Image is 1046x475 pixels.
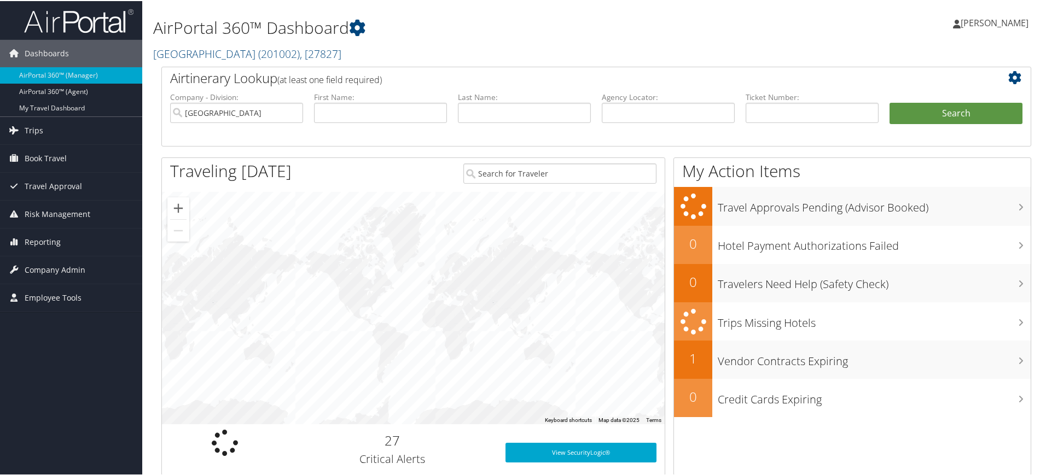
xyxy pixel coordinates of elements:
span: Book Travel [25,144,67,171]
h1: My Action Items [674,159,1031,181]
a: [GEOGRAPHIC_DATA] [153,45,341,60]
button: Zoom out [167,219,189,241]
h2: Airtinerary Lookup [170,68,950,86]
a: 0Hotel Payment Authorizations Failed [674,225,1031,263]
span: Company Admin [25,255,85,283]
h3: Critical Alerts [296,450,489,466]
span: (at least one field required) [277,73,382,85]
a: Trips Missing Hotels [674,301,1031,340]
span: Employee Tools [25,283,82,310]
label: Company - Division: [170,91,303,102]
span: Map data ©2025 [598,416,640,422]
button: Keyboard shortcuts [545,415,592,423]
span: , [ 27827 ] [300,45,341,60]
span: [PERSON_NAME] [961,16,1028,28]
label: Agency Locator: [602,91,735,102]
h2: 0 [674,386,712,405]
a: View SecurityLogic® [505,442,656,461]
input: Search for Traveler [463,162,656,183]
span: Risk Management [25,200,90,227]
h3: Hotel Payment Authorizations Failed [718,232,1031,253]
span: Reporting [25,227,61,255]
span: ( 201002 ) [258,45,300,60]
h2: 0 [674,233,712,252]
span: Travel Approval [25,172,82,199]
label: Last Name: [458,91,591,102]
h2: 0 [674,272,712,290]
h1: Traveling [DATE] [170,159,292,181]
span: Dashboards [25,39,69,66]
h1: AirPortal 360™ Dashboard [153,15,744,38]
img: airportal-logo.png [24,7,133,33]
a: 0Travelers Need Help (Safety Check) [674,263,1031,301]
h3: Trips Missing Hotels [718,309,1031,330]
button: Search [890,102,1022,124]
a: [PERSON_NAME] [953,5,1039,38]
a: Open this area in Google Maps (opens a new window) [165,409,201,423]
label: First Name: [314,91,447,102]
h3: Vendor Contracts Expiring [718,347,1031,368]
h3: Travelers Need Help (Safety Check) [718,270,1031,291]
a: 1Vendor Contracts Expiring [674,339,1031,378]
a: 0Credit Cards Expiring [674,378,1031,416]
a: Travel Approvals Pending (Advisor Booked) [674,186,1031,225]
span: Trips [25,116,43,143]
img: Google [165,409,201,423]
h3: Travel Approvals Pending (Advisor Booked) [718,193,1031,214]
label: Ticket Number: [746,91,879,102]
h2: 1 [674,348,712,367]
h2: 27 [296,430,489,449]
h3: Credit Cards Expiring [718,385,1031,406]
button: Zoom in [167,196,189,218]
a: Terms (opens in new tab) [646,416,661,422]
